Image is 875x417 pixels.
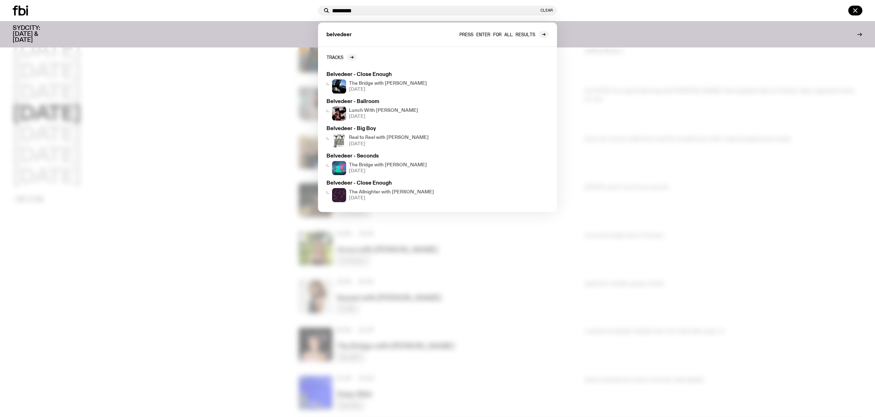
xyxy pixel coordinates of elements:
[324,151,459,178] a: Belvedeer - SecondsSim is bathed in a green glow and seen through a television screen. They are l...
[326,32,352,38] span: belvedeer
[349,142,429,146] span: [DATE]
[459,31,549,38] a: Press enter for all results
[326,126,456,131] h3: Belvedeer - Big Boy
[326,72,456,77] h3: Belvedeer - Close Enough
[326,154,456,159] h3: Belvedeer - Seconds
[326,99,456,104] h3: Belvedeer - Ballroom
[349,190,434,194] h4: The Allnighter with [PERSON_NAME]
[459,32,535,37] span: Press enter for all results
[332,161,346,175] img: Sim is bathed in a green glow and seen through a television screen. They are looking down wearing...
[324,69,459,96] a: Belvedeer - Close EnoughPeople climb Sydney's Harbour BridgeThe Bridge with [PERSON_NAME][DATE]
[349,169,427,173] span: [DATE]
[349,87,427,92] span: [DATE]
[332,79,346,94] img: People climb Sydney's Harbour Bridge
[540,8,553,12] button: Clear
[349,196,434,200] span: [DATE]
[349,81,427,86] h4: The Bridge with [PERSON_NAME]
[326,54,357,61] a: Tracks
[324,123,459,150] a: Belvedeer - Big BoyReal to Reel with [PERSON_NAME][DATE]
[324,96,459,123] a: Belvedeer - BallroomLunch With [PERSON_NAME][DATE]
[13,25,58,43] h3: SYDCITY: [DATE] & [DATE]
[326,181,456,186] h3: Belvedeer - Close Enough
[349,108,418,113] h4: Lunch With [PERSON_NAME]
[349,135,429,140] h4: Real to Reel with [PERSON_NAME]
[349,163,427,167] h4: The Bridge with [PERSON_NAME]
[349,114,418,119] span: [DATE]
[326,54,343,60] h2: Tracks
[324,178,459,205] a: Belvedeer - Close EnoughThe Allnighter with [PERSON_NAME][DATE]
